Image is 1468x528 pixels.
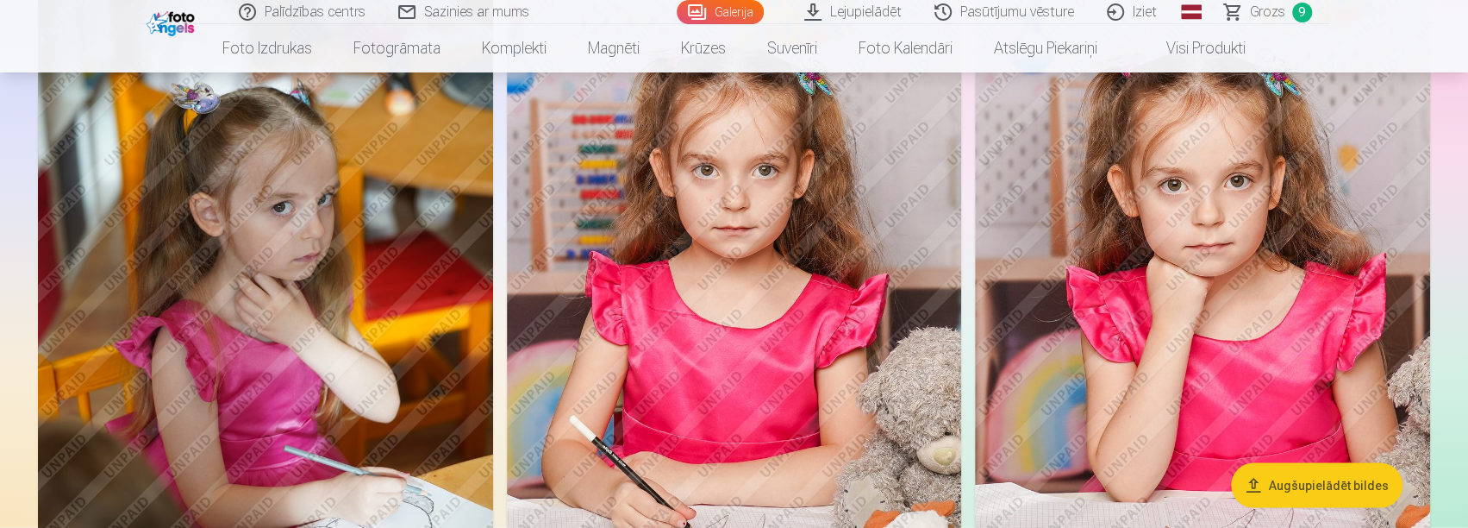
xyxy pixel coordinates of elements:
a: Fotogrāmata [333,24,461,72]
a: Komplekti [461,24,567,72]
a: Suvenīri [746,24,838,72]
a: Visi produkti [1118,24,1266,72]
span: 9 [1292,3,1312,22]
a: Atslēgu piekariņi [973,24,1118,72]
button: Augšupielādēt bildes [1231,462,1402,507]
a: Foto kalendāri [838,24,973,72]
img: /fa1 [147,7,199,36]
a: Krūzes [660,24,746,72]
a: Foto izdrukas [202,24,333,72]
a: Magnēti [567,24,660,72]
span: Grozs [1250,2,1285,22]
